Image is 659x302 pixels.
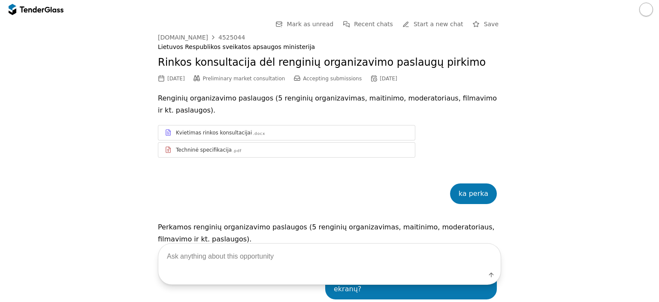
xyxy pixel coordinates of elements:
[158,55,501,70] h2: Rinkos konsultacija dėl renginių organizavimo paslaugų pirkimo
[158,142,415,158] a: Techninė specifikacija.pdf
[354,21,393,27] span: Recent chats
[203,76,285,82] span: Preliminary market consultation
[470,19,501,30] button: Save
[400,19,466,30] a: Start a new chat
[484,21,499,27] span: Save
[158,221,501,245] p: Perkamos renginių organizavimo paslaugos (5 renginių organizavimas, maitinimo, moderatoriaus, fil...
[158,34,245,41] a: [DOMAIN_NAME]4525044
[414,21,463,27] span: Start a new chat
[303,76,362,82] span: Accepting submissions
[158,92,501,116] p: Renginių organizavimo paslaugos (5 renginių organizavimas, maitinimo, moderatoriaus, filmavimo ir...
[167,76,185,82] div: [DATE]
[158,43,501,51] div: Lietuvos Respublikos sveikatos apsaugos ministerija
[233,148,242,154] div: .pdf
[176,146,232,153] div: Techninė specifikacija
[176,129,252,136] div: Kvietimas rinkos konsultacijai
[287,21,334,27] span: Mark as unread
[340,19,396,30] button: Recent chats
[380,76,397,82] div: [DATE]
[459,188,488,200] div: ka perka
[158,34,208,40] div: [DOMAIN_NAME]
[158,125,415,140] a: Kvietimas rinkos konsultacijai.docx
[218,34,245,40] div: 4525044
[253,131,265,137] div: .docx
[273,19,336,30] button: Mark as unread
